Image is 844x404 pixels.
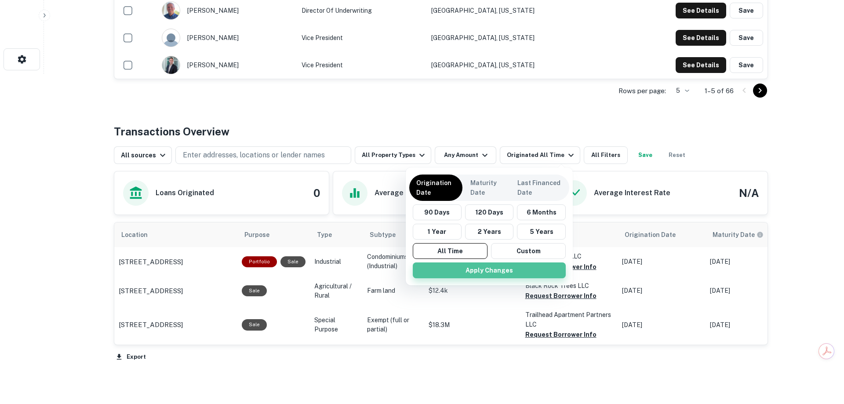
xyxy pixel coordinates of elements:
button: Custom [491,243,566,259]
p: Maturity Date [470,178,502,197]
button: All Time [413,243,487,259]
button: 5 Years [517,224,566,240]
button: 2 Years [465,224,514,240]
button: 1 Year [413,224,462,240]
button: 120 Days [465,204,514,220]
button: 90 Days [413,204,462,220]
button: 6 Months [517,204,566,220]
button: Apply Changes [413,262,566,278]
iframe: Chat Widget [800,334,844,376]
p: Last Financed Date [517,178,562,197]
p: Origination Date [416,178,455,197]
